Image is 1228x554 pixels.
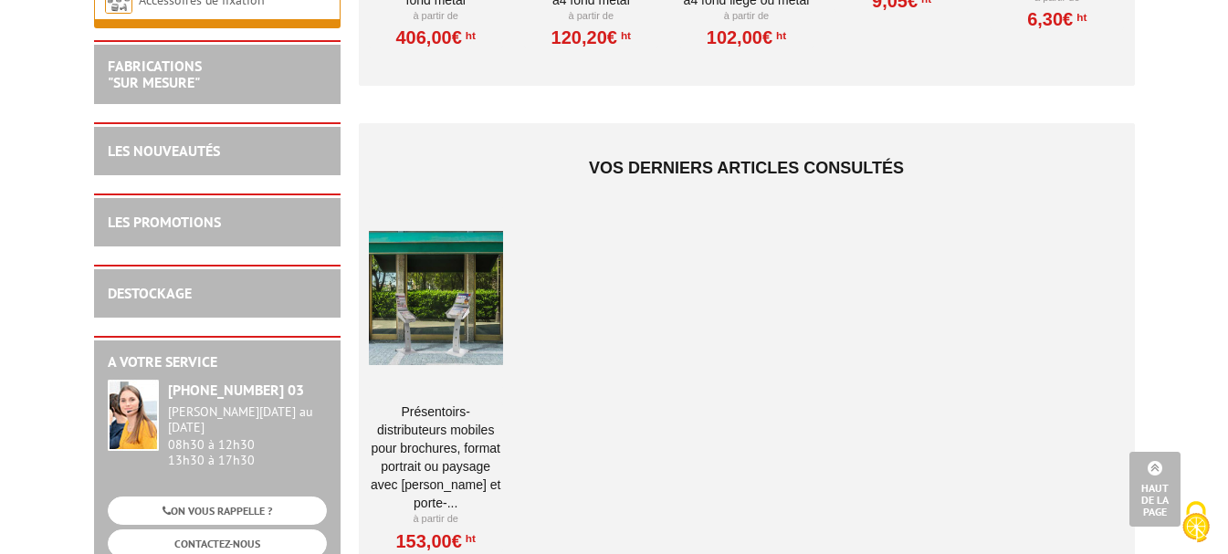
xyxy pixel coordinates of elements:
div: 08h30 à 12h30 13h30 à 17h30 [168,404,327,467]
a: 406,00€HT [395,32,475,43]
a: LES NOUVEAUTÉS [108,141,220,160]
a: 153,00€HT [395,536,475,547]
button: Cookies (fenêtre modale) [1164,492,1228,554]
strong: [PHONE_NUMBER] 03 [168,381,304,399]
a: Haut de la page [1129,452,1181,527]
a: 6,30€HT [1027,14,1086,25]
p: À partir de [369,512,503,527]
span: Vos derniers articles consultés [589,159,904,177]
img: Cookies (fenêtre modale) [1173,499,1219,545]
sup: HT [772,29,786,42]
p: À partir de [369,9,503,24]
a: DESTOCKAGE [108,284,192,302]
h2: A votre service [108,354,327,371]
a: ON VOUS RAPPELLE ? [108,497,327,525]
sup: HT [462,29,476,42]
p: À partir de [679,9,813,24]
a: FABRICATIONS"Sur Mesure" [108,57,202,91]
sup: HT [462,532,476,545]
a: Présentoirs-distributeurs mobiles pour brochures, format portrait ou paysage avec [PERSON_NAME] e... [369,402,503,512]
a: 102,00€HT [707,32,786,43]
p: À partir de [524,9,658,24]
img: widget-service.jpg [108,380,159,451]
sup: HT [617,29,631,42]
a: 120,20€HT [551,32,631,43]
div: [PERSON_NAME][DATE] au [DATE] [168,404,327,435]
sup: HT [1073,11,1086,24]
a: LES PROMOTIONS [108,213,221,231]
